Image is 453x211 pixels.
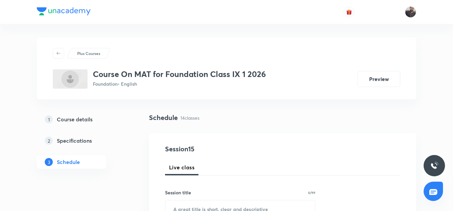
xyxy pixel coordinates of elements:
[165,189,191,196] h6: Session title
[37,134,128,147] a: 2Specifications
[37,113,128,126] a: 1Course details
[37,7,91,15] img: Company Logo
[165,144,287,154] h4: Session 15
[57,137,92,145] h5: Specifications
[149,113,178,123] h4: Schedule
[45,115,53,123] p: 1
[93,80,266,87] p: Foundation • English
[357,71,400,87] button: Preview
[53,69,88,89] img: 939A203B-D477-4EFF-B122-65A13E41A58E_plus.png
[45,158,53,166] p: 3
[57,158,80,166] h5: Schedule
[180,114,199,121] p: 14 classes
[57,115,93,123] h5: Course details
[344,7,354,17] button: avatar
[308,191,315,194] p: 0/99
[430,162,438,170] img: ttu
[37,7,91,17] a: Company Logo
[93,69,266,79] h3: Course On MAT for Foundation Class IX 1 2026
[169,163,194,171] span: Live class
[405,6,416,18] img: Vishal Choudhary
[346,9,352,15] img: avatar
[77,50,100,56] p: Plus Courses
[45,137,53,145] p: 2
